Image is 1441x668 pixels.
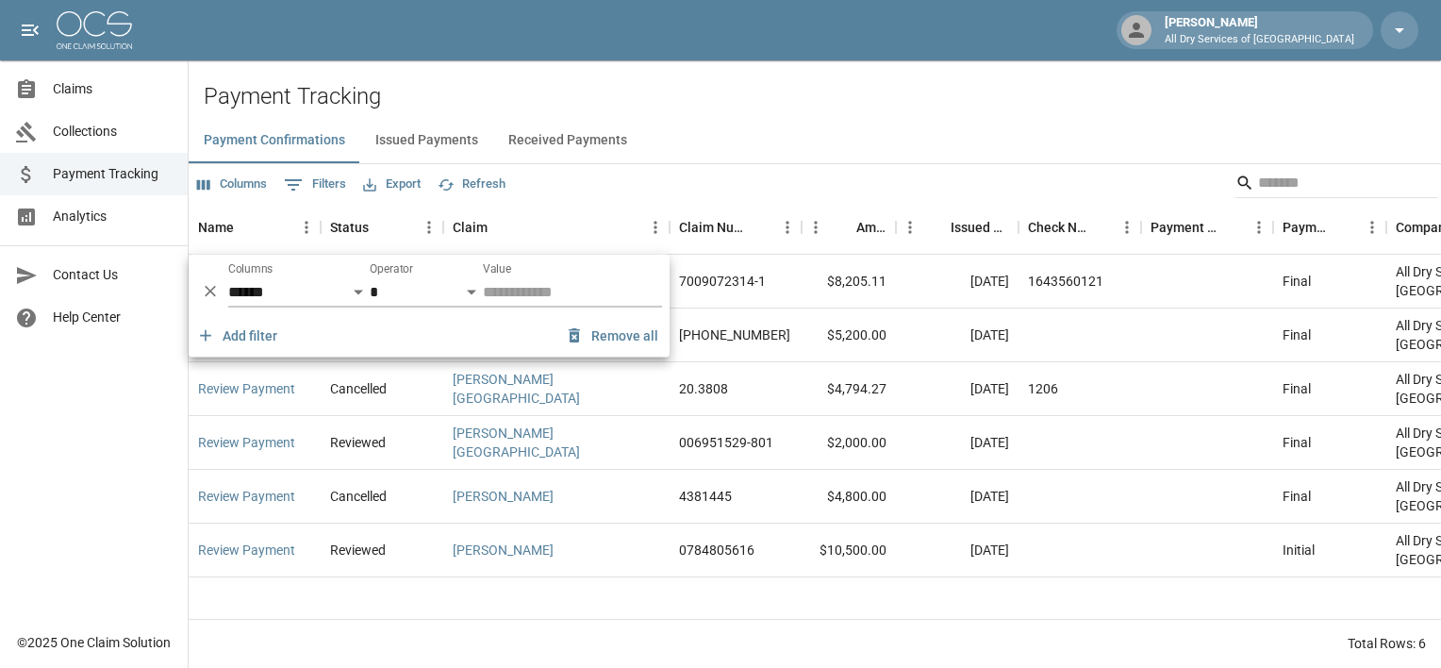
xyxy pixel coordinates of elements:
a: Review Payment [198,433,295,452]
div: 1206 [1028,379,1058,398]
a: [PERSON_NAME][GEOGRAPHIC_DATA] [453,424,660,461]
a: [PERSON_NAME][GEOGRAPHIC_DATA] [453,370,660,408]
span: Claims [53,79,173,99]
button: Menu [415,213,443,242]
a: Review Payment [198,541,295,559]
div: Final [1283,272,1311,291]
div: Claim [443,201,670,254]
div: Issued Date [896,201,1019,254]
label: Value [483,260,511,276]
button: Menu [292,213,321,242]
div: $4,800.00 [802,470,896,524]
span: Collections [53,122,173,142]
label: Columns [228,260,273,276]
div: 006951529-801 [679,433,773,452]
div: Amount [856,201,886,254]
button: Menu [802,213,830,242]
div: Final [1283,379,1311,398]
div: dynamic tabs [189,118,1441,163]
span: Analytics [53,207,173,226]
div: Payment Type [1283,201,1332,254]
button: Show filters [279,170,351,200]
a: [PERSON_NAME] [453,487,554,506]
a: Review Payment [198,487,295,506]
button: Menu [896,213,924,242]
span: Contact Us [53,265,173,285]
button: Delete [196,277,224,306]
img: ocs-logo-white-transparent.png [57,11,132,49]
div: 4381445 [679,487,732,506]
div: Issued Date [951,201,1009,254]
div: Cancelled [330,379,387,398]
h2: Payment Tracking [204,83,1441,110]
button: Menu [641,213,670,242]
div: Amount [802,201,896,254]
div: [DATE] [896,255,1019,309]
div: © 2025 One Claim Solution [17,633,171,652]
div: Check Number [1028,201,1086,254]
div: Show filters [189,255,670,358]
button: Menu [1358,213,1386,242]
button: Sort [747,214,773,241]
div: 20.3808 [679,379,728,398]
div: 01-009-082927 [679,326,790,344]
div: 1643560121 [1028,272,1103,291]
button: Issued Payments [360,118,493,163]
button: Sort [1086,214,1113,241]
button: Select columns [192,170,272,199]
button: Sort [924,214,951,241]
button: Sort [234,214,260,241]
button: Menu [773,213,802,242]
label: Operator [370,260,413,276]
button: open drawer [11,11,49,49]
div: Reviewed [330,433,386,452]
div: Initial [1283,541,1315,559]
button: Sort [1218,214,1245,241]
p: All Dry Services of [GEOGRAPHIC_DATA] [1165,32,1354,48]
div: Total Rows: 6 [1348,634,1426,653]
div: Claim [453,201,488,254]
a: Review Payment [198,379,295,398]
button: Sort [1332,214,1358,241]
div: [DATE] [896,309,1019,362]
div: $5,200.00 [802,309,896,362]
div: Reviewed [330,541,386,559]
div: 0784805616 [679,541,754,559]
div: $10,500.00 [802,524,896,577]
div: Claim Number [670,201,802,254]
span: Payment Tracking [53,164,173,184]
div: Final [1283,433,1311,452]
span: Help Center [53,308,173,327]
div: $4,794.27 [802,362,896,416]
button: Remove all [561,319,666,354]
button: Refresh [433,170,510,199]
div: Cancelled [330,487,387,506]
div: [DATE] [896,524,1019,577]
button: Menu [1113,213,1141,242]
div: Status [321,201,443,254]
div: [DATE] [896,362,1019,416]
div: Name [189,201,321,254]
button: Sort [488,214,514,241]
button: Add filter [192,319,285,354]
div: $8,205.11 [802,255,896,309]
button: Export [358,170,425,199]
button: Received Payments [493,118,642,163]
div: Status [330,201,369,254]
div: [DATE] [896,470,1019,524]
div: Payment Method [1151,201,1218,254]
button: Sort [369,214,395,241]
a: [PERSON_NAME] [453,541,554,559]
div: Check Number [1019,201,1141,254]
div: Search [1235,168,1437,202]
button: Payment Confirmations [189,118,360,163]
div: [DATE] [896,416,1019,470]
div: Payment Type [1273,201,1386,254]
div: Name [198,201,234,254]
div: 7009072314-1 [679,272,766,291]
button: Sort [830,214,856,241]
button: Menu [1245,213,1273,242]
div: Final [1283,326,1311,344]
div: Payment Method [1141,201,1273,254]
div: Claim Number [679,201,747,254]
